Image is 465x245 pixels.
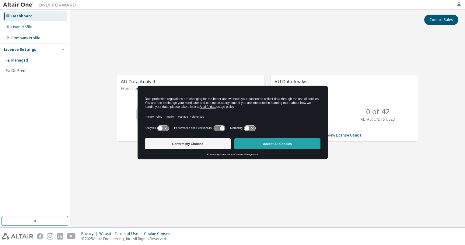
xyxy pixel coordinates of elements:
[81,231,99,236] div: Privacy
[81,236,175,241] p: © 2025 Altair Engineering, Inc. All Rights Reserved.
[11,58,28,63] div: Managed
[47,233,53,240] img: instagram.svg
[11,36,40,41] div: Company Profile
[424,15,458,25] button: Contact Sales
[11,68,26,73] div: On Prem
[99,231,144,236] div: Website Terms of Use
[121,78,156,84] span: AU Data Analyst
[366,106,390,117] p: 0 of 42
[361,117,395,122] p: ALTAIR UNITS USED
[144,231,175,236] div: Cookie Consent
[37,233,43,240] img: facebook.svg
[327,133,362,138] a: View License Usage
[11,25,32,30] div: User Profile
[3,2,79,8] img: Altair One
[4,47,36,52] div: License Settings
[274,86,413,91] p: Expires on [DATE] UTC
[11,14,33,19] div: Dashboard
[67,233,76,240] img: youtube.svg
[2,233,33,240] img: altair_logo.svg
[57,233,63,240] img: linkedin.svg
[121,86,259,91] p: Expires on [DATE] UTC
[274,78,309,84] span: AU Data Analyst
